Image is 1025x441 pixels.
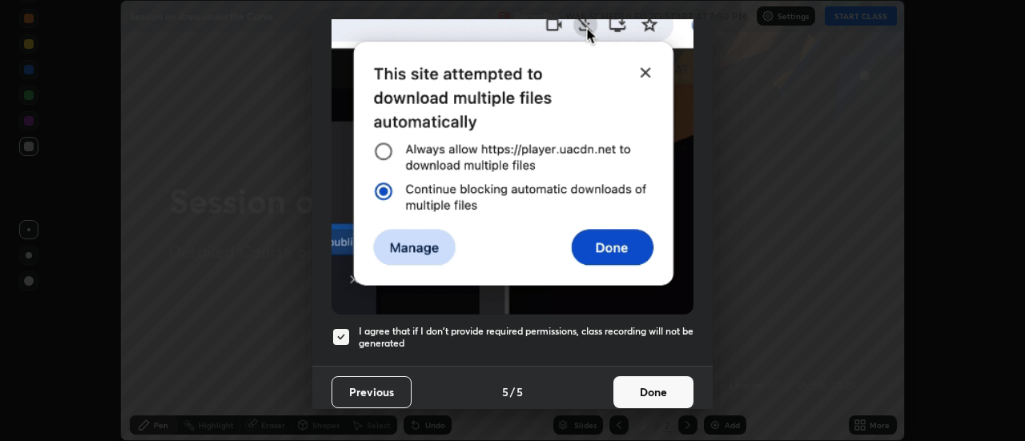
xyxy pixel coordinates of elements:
h5: I agree that if I don't provide required permissions, class recording will not be generated [359,325,693,350]
h4: / [510,383,515,400]
button: Done [613,376,693,408]
h4: 5 [502,383,508,400]
h4: 5 [517,383,523,400]
button: Previous [332,376,412,408]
